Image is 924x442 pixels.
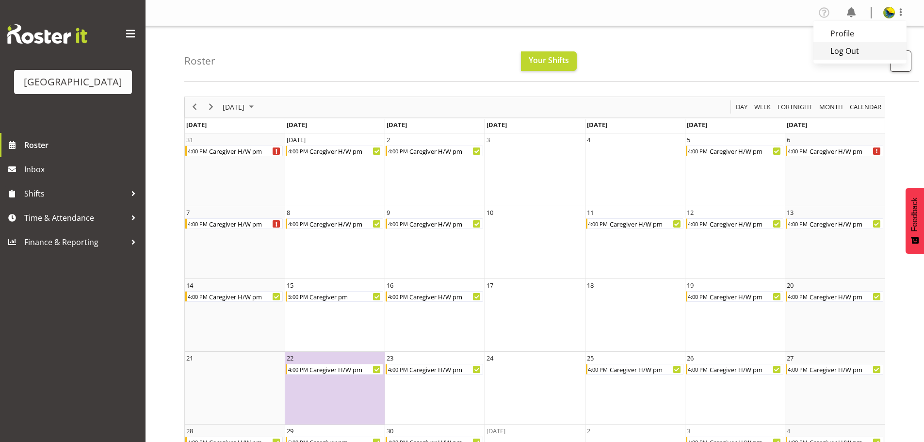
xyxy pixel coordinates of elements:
div: 4:00 PM [687,292,709,301]
div: 9 [387,208,390,217]
div: Caregiver H/W pm Begin From Friday, September 19, 2025 at 4:00:00 PM GMT+12:00 Ends At Friday, Se... [686,291,783,302]
div: Caregiver H/W pm [308,219,383,229]
div: 24 [486,353,493,363]
div: 25 [587,353,594,363]
div: Caregiver H/W pm [709,219,783,229]
div: 4:00 PM [187,292,208,301]
div: 17 [486,280,493,290]
td: Friday, September 12, 2025 [685,206,785,279]
div: September 2025 [219,97,259,117]
div: Caregiver H/W pm [208,219,282,229]
div: Caregiver H/W pm [809,364,883,374]
div: 6 [787,135,790,145]
div: Caregiver H/W pm Begin From Sunday, August 31, 2025 at 4:00:00 PM GMT+12:00 Ends At Sunday, Augus... [185,146,283,156]
div: 23 [387,353,393,363]
div: [DATE] [486,426,505,436]
td: Sunday, September 14, 2025 [185,279,285,352]
a: Profile [813,25,907,42]
div: Caregiver H/W pm Begin From Saturday, September 6, 2025 at 4:00:00 PM GMT+12:00 Ends At Saturday,... [786,146,883,156]
span: [DATE] [687,120,707,129]
div: [GEOGRAPHIC_DATA] [24,75,122,89]
button: Feedback - Show survey [906,188,924,254]
span: Feedback [910,197,919,231]
div: 4:00 PM [187,219,208,229]
div: 7 [186,208,190,217]
div: 4:00 PM [787,146,809,156]
div: 30 [387,426,393,436]
div: 4:00 PM [387,292,408,301]
div: [DATE] [287,135,306,145]
button: Your Shifts [521,51,577,71]
div: 3 [687,426,690,436]
span: Shifts [24,186,126,201]
div: Caregiver H/W pm [809,219,883,229]
span: Week [753,101,772,113]
td: Monday, September 1, 2025 [285,133,385,206]
div: 14 [186,280,193,290]
button: September 2025 [221,101,258,113]
div: Caregiver H/W pm [809,146,883,156]
div: 4:00 PM [687,364,709,374]
span: Month [818,101,844,113]
div: Caregiver H/W pm [809,292,883,301]
div: 31 [186,135,193,145]
div: 4:00 PM [587,219,609,229]
span: Finance & Reporting [24,235,126,249]
div: Caregiver H/W pm [709,364,783,374]
td: Tuesday, September 16, 2025 [385,279,485,352]
div: 27 [787,353,794,363]
div: 8 [287,208,290,217]
div: Caregiver H/W pm [408,292,483,301]
div: 10 [486,208,493,217]
td: Tuesday, September 2, 2025 [385,133,485,206]
div: Caregiver H/W pm Begin From Saturday, September 27, 2025 at 4:00:00 PM GMT+12:00 Ends At Saturday... [786,364,883,375]
div: Caregiver H/W pm Begin From Thursday, September 25, 2025 at 4:00:00 PM GMT+12:00 Ends At Thursday... [586,364,683,375]
td: Saturday, September 6, 2025 [785,133,885,206]
div: Caregiver H/W pm [408,219,483,229]
span: [DATE] [186,120,207,129]
div: 18 [587,280,594,290]
button: Previous [188,101,201,113]
span: [DATE] [287,120,307,129]
div: Caregiver H/W pm [308,364,383,374]
span: [DATE] [787,120,807,129]
img: Rosterit website logo [7,24,87,44]
div: Caregiver H/W pm Begin From Saturday, September 13, 2025 at 4:00:00 PM GMT+12:00 Ends At Saturday... [786,218,883,229]
div: 4:00 PM [387,219,408,229]
span: Inbox [24,162,141,177]
div: Caregiver H/W pm [208,292,282,301]
div: 4 [787,426,790,436]
div: 28 [186,426,193,436]
td: Wednesday, September 17, 2025 [485,279,584,352]
div: 22 [287,353,293,363]
div: Caregiver H/W pm Begin From Tuesday, September 23, 2025 at 4:00:00 PM GMT+12:00 Ends At Tuesday, ... [386,364,483,375]
span: Time & Attendance [24,211,126,225]
td: Wednesday, September 3, 2025 [485,133,584,206]
span: [DATE] [587,120,607,129]
button: Timeline Week [753,101,773,113]
td: Monday, September 8, 2025 [285,206,385,279]
button: Next [205,101,218,113]
td: Sunday, August 31, 2025 [185,133,285,206]
div: 3 [486,135,490,145]
div: Caregiver H/W pm Begin From Tuesday, September 2, 2025 at 4:00:00 PM GMT+12:00 Ends At Tuesday, S... [386,146,483,156]
td: Tuesday, September 23, 2025 [385,352,485,425]
div: 5:00 PM [287,292,308,301]
button: Timeline Month [818,101,845,113]
div: Caregiver H/W pm [609,219,683,229]
div: Caregiver H/W pm [609,364,683,374]
button: Timeline Day [734,101,749,113]
div: Caregiver H/W pm Begin From Monday, September 8, 2025 at 4:00:00 PM GMT+12:00 Ends At Monday, Sep... [286,218,383,229]
span: Fortnight [777,101,813,113]
div: Caregiver H/W pm Begin From Tuesday, September 9, 2025 at 4:00:00 PM GMT+12:00 Ends At Tuesday, S... [386,218,483,229]
div: Caregiver H/W pm Begin From Sunday, September 7, 2025 at 4:00:00 PM GMT+12:00 Ends At Sunday, Sep... [185,218,283,229]
div: Caregiver H/W pm Begin From Monday, September 1, 2025 at 4:00:00 PM GMT+12:00 Ends At Monday, Sep... [286,146,383,156]
td: Thursday, September 25, 2025 [585,352,685,425]
div: Caregiver H/W pm [709,292,783,301]
td: Friday, September 26, 2025 [685,352,785,425]
div: 5 [687,135,690,145]
div: 4:00 PM [187,146,208,156]
button: Month [848,101,883,113]
td: Thursday, September 4, 2025 [585,133,685,206]
div: 13 [787,208,794,217]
